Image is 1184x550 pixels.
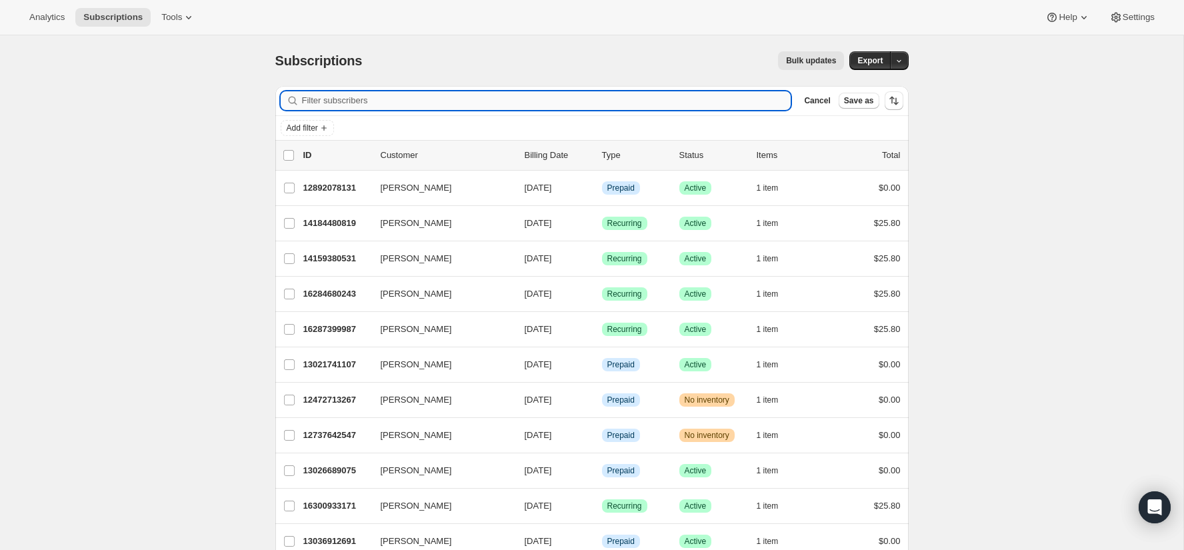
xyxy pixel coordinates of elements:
div: 12472713267[PERSON_NAME][DATE]InfoPrepaidWarningNo inventory1 item$0.00 [303,391,901,409]
p: Billing Date [525,149,591,162]
button: 1 item [757,249,793,268]
span: 1 item [757,430,779,441]
div: 12737642547[PERSON_NAME][DATE]InfoPrepaidWarningNo inventory1 item$0.00 [303,426,901,445]
span: [PERSON_NAME] [381,429,452,442]
span: 1 item [757,501,779,511]
div: 16300933171[PERSON_NAME][DATE]SuccessRecurringSuccessActive1 item$25.80 [303,497,901,515]
span: Recurring [607,501,642,511]
span: [DATE] [525,324,552,334]
span: 1 item [757,359,779,370]
p: Customer [381,149,514,162]
span: $25.80 [874,324,901,334]
button: [PERSON_NAME] [373,177,506,199]
span: Add filter [287,123,318,133]
div: 16284680243[PERSON_NAME][DATE]SuccessRecurringSuccessActive1 item$25.80 [303,285,901,303]
span: $0.00 [879,183,901,193]
span: 1 item [757,218,779,229]
span: [DATE] [525,253,552,263]
div: 13026689075[PERSON_NAME][DATE]InfoPrepaidSuccessActive1 item$0.00 [303,461,901,480]
button: Export [849,51,891,70]
button: Sort the results [885,91,903,110]
p: 16300933171 [303,499,370,513]
button: [PERSON_NAME] [373,354,506,375]
span: $0.00 [879,430,901,440]
span: 1 item [757,324,779,335]
span: Active [685,465,707,476]
span: Save as [844,95,874,106]
button: 1 item [757,214,793,233]
span: $25.80 [874,289,901,299]
span: Recurring [607,253,642,264]
span: [PERSON_NAME] [381,217,452,230]
span: 1 item [757,253,779,264]
button: Subscriptions [75,8,151,27]
span: [DATE] [525,218,552,228]
span: Active [685,289,707,299]
span: Help [1059,12,1077,23]
p: ID [303,149,370,162]
div: 12892078131[PERSON_NAME][DATE]InfoPrepaidSuccessActive1 item$0.00 [303,179,901,197]
span: [DATE] [525,289,552,299]
span: Recurring [607,289,642,299]
span: $0.00 [879,395,901,405]
span: No inventory [685,395,729,405]
span: Active [685,183,707,193]
span: [DATE] [525,359,552,369]
span: [DATE] [525,183,552,193]
div: Type [602,149,669,162]
span: Active [685,359,707,370]
button: [PERSON_NAME] [373,495,506,517]
span: $25.80 [874,218,901,228]
span: Active [685,324,707,335]
p: 16287399987 [303,323,370,336]
span: No inventory [685,430,729,441]
div: 16287399987[PERSON_NAME][DATE]SuccessRecurringSuccessActive1 item$25.80 [303,320,901,339]
p: 12737642547 [303,429,370,442]
button: Analytics [21,8,73,27]
span: $25.80 [874,501,901,511]
span: Prepaid [607,465,635,476]
button: [PERSON_NAME] [373,460,506,481]
span: 1 item [757,395,779,405]
span: Export [857,55,883,66]
span: [PERSON_NAME] [381,393,452,407]
span: [PERSON_NAME] [381,181,452,195]
button: [PERSON_NAME] [373,248,506,269]
span: Prepaid [607,536,635,547]
span: $0.00 [879,465,901,475]
button: Add filter [281,120,334,136]
button: 1 item [757,285,793,303]
span: Prepaid [607,183,635,193]
span: [DATE] [525,430,552,440]
span: Analytics [29,12,65,23]
p: 16284680243 [303,287,370,301]
span: Prepaid [607,395,635,405]
span: [PERSON_NAME] [381,252,452,265]
div: Items [757,149,823,162]
span: [PERSON_NAME] [381,464,452,477]
p: 14184480819 [303,217,370,230]
span: Prepaid [607,359,635,370]
span: [PERSON_NAME] [381,287,452,301]
input: Filter subscribers [302,91,791,110]
button: 1 item [757,461,793,480]
span: 1 item [757,289,779,299]
p: Status [679,149,746,162]
p: 12472713267 [303,393,370,407]
button: Save as [839,93,879,109]
p: 13021741107 [303,358,370,371]
span: $0.00 [879,536,901,546]
div: 13021741107[PERSON_NAME][DATE]InfoPrepaidSuccessActive1 item$0.00 [303,355,901,374]
button: 1 item [757,179,793,197]
div: IDCustomerBilling DateTypeStatusItemsTotal [303,149,901,162]
button: Settings [1101,8,1163,27]
span: Active [685,218,707,229]
button: [PERSON_NAME] [373,425,506,446]
button: 1 item [757,391,793,409]
span: [DATE] [525,465,552,475]
button: [PERSON_NAME] [373,319,506,340]
button: 1 item [757,320,793,339]
span: $25.80 [874,253,901,263]
span: Recurring [607,324,642,335]
div: 14184480819[PERSON_NAME][DATE]SuccessRecurringSuccessActive1 item$25.80 [303,214,901,233]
